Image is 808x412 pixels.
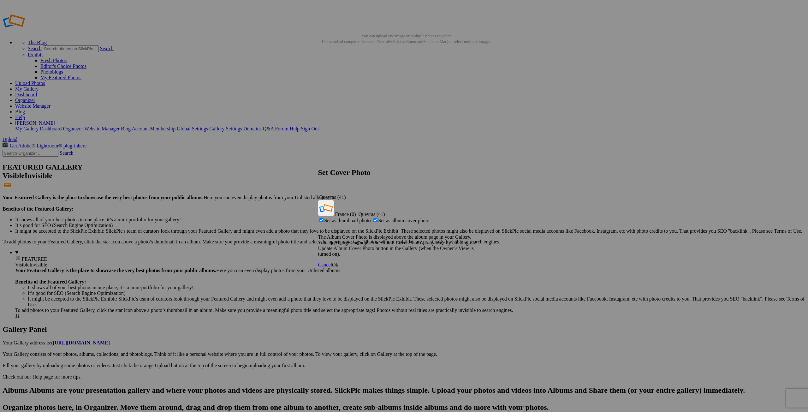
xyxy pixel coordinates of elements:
[318,234,485,257] p: The Album Cover Photo is displayed above the album page in your Gallery. You can change and adjus...
[318,262,332,267] a: Cancel
[332,262,338,267] span: Ok
[373,218,377,222] input: Set as album cover photo
[359,212,385,217] span: Queyras (41)
[335,212,356,217] span: France (0)
[378,218,430,223] span: Set as album cover photo
[324,218,371,223] span: Set as thumbnail photo
[318,168,485,177] h2: Set Cover Photo
[319,218,324,222] input: Set as thumbnail photo
[319,194,346,200] span: Queyras (41)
